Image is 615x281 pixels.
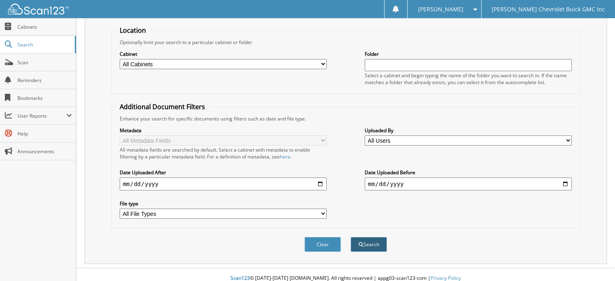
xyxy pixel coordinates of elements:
[365,177,572,190] input: end
[304,237,341,252] button: Clear
[17,148,72,155] span: Announcements
[120,146,327,160] div: All metadata fields are searched by default. Select a cabinet with metadata to enable filtering b...
[17,112,66,119] span: User Reports
[575,242,615,281] iframe: Chat Widget
[120,177,327,190] input: start
[116,102,209,111] legend: Additional Document Filters
[17,59,72,66] span: Scan
[365,169,572,176] label: Date Uploaded Before
[365,51,572,57] label: Folder
[120,169,327,176] label: Date Uploaded After
[116,39,576,46] div: Optionally limit your search to a particular cabinet or folder
[17,77,72,84] span: Reminders
[17,95,72,101] span: Bookmarks
[8,4,69,15] img: scan123-logo-white.svg
[351,237,387,252] button: Search
[116,115,576,122] div: Enhance your search for specific documents using filters such as date and file type.
[116,26,150,35] legend: Location
[17,23,72,30] span: Cabinets
[418,7,463,12] span: [PERSON_NAME]
[365,72,572,86] div: Select a cabinet and begin typing the name of the folder you want to search in. If the name match...
[280,153,290,160] a: here
[120,200,327,207] label: File type
[120,51,327,57] label: Cabinet
[120,127,327,134] label: Metadata
[17,41,71,48] span: Search
[365,127,572,134] label: Uploaded By
[17,130,72,137] span: Help
[492,7,605,12] span: [PERSON_NAME] Chevrolet Buick GMC Inc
